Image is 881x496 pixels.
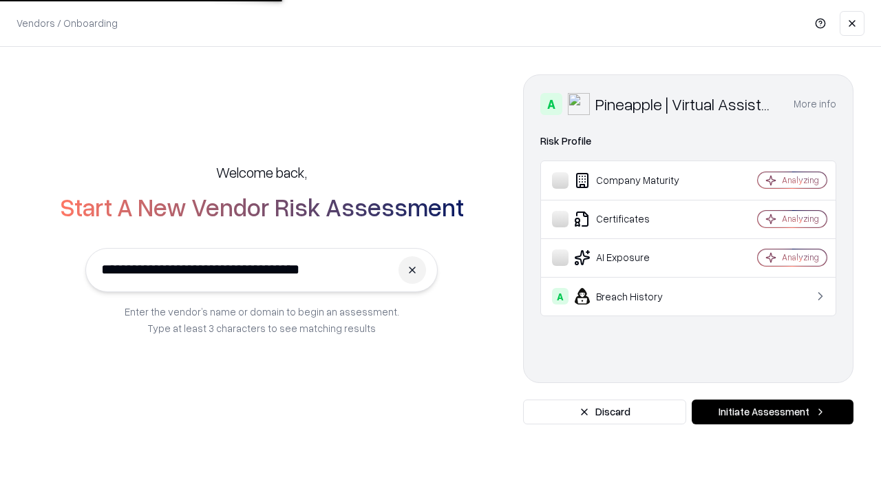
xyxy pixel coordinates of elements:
[540,133,836,149] div: Risk Profile
[523,400,686,424] button: Discard
[692,400,853,424] button: Initiate Assessment
[552,288,717,304] div: Breach History
[794,92,836,116] button: More info
[568,93,590,115] img: Pineapple | Virtual Assistant Agency
[782,251,819,263] div: Analyzing
[782,213,819,225] div: Analyzing
[17,16,118,30] p: Vendors / Onboarding
[595,93,777,115] div: Pineapple | Virtual Assistant Agency
[216,163,307,182] h5: Welcome back,
[552,211,717,227] div: Certificates
[540,93,562,115] div: A
[552,249,717,266] div: AI Exposure
[782,174,819,186] div: Analyzing
[125,303,399,336] p: Enter the vendor’s name or domain to begin an assessment. Type at least 3 characters to see match...
[60,193,464,220] h2: Start A New Vendor Risk Assessment
[552,288,569,304] div: A
[552,172,717,189] div: Company Maturity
